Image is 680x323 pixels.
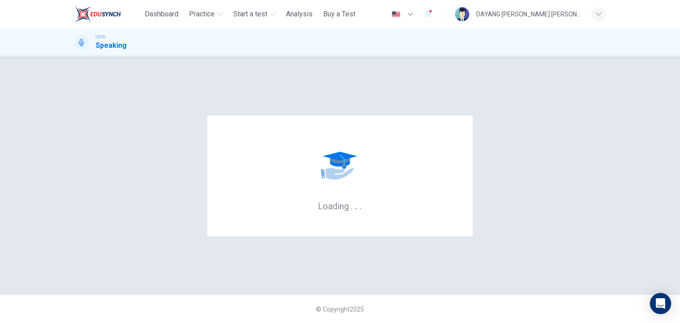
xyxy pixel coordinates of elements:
[316,306,364,313] span: © Copyright 2025
[74,5,121,23] img: ELTC logo
[230,6,279,22] button: Start a test
[282,6,316,22] button: Analysis
[141,6,182,22] button: Dashboard
[96,34,105,40] span: CEFR
[318,200,362,211] h6: Loading
[650,293,671,314] div: Open Intercom Messenger
[145,9,178,19] span: Dashboard
[355,198,358,212] h6: .
[476,9,581,19] div: DAYANG [PERSON_NAME] [PERSON_NAME]
[96,40,127,51] h1: Speaking
[390,11,402,18] img: en
[323,9,355,19] span: Buy a Test
[74,5,141,23] a: ELTC logo
[455,7,469,21] img: Profile picture
[320,6,359,22] button: Buy a Test
[286,9,313,19] span: Analysis
[189,9,215,19] span: Practice
[359,198,362,212] h6: .
[233,9,267,19] span: Start a test
[350,198,353,212] h6: .
[185,6,226,22] button: Practice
